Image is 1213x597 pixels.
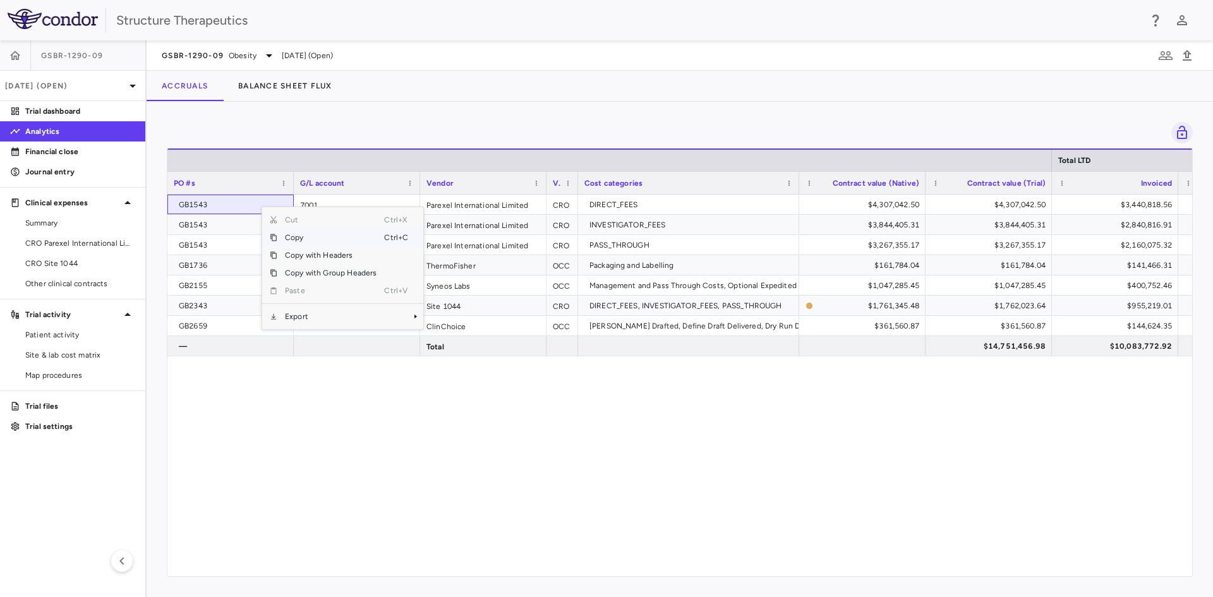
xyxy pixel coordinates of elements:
span: Obesity [229,50,256,61]
div: $3,440,818.56 [1063,195,1172,215]
span: Summary [25,217,135,229]
div: [PERSON_NAME] Drafted, Define Draft Delivered, Dry Run Delivered, Execution of Contract, Final Dr... [589,316,1210,336]
div: Parexel International Limited [420,215,546,234]
div: $361,560.87 [811,316,919,336]
p: Clinical expenses [25,197,120,208]
div: ClinChoice [420,316,546,335]
div: $4,307,042.50 [811,195,919,215]
span: Ctrl+V [384,282,412,299]
span: Patient activity [25,329,135,341]
div: Site 1044 [420,296,546,315]
div: GB1543 [179,235,287,255]
div: INVESTIGATOR_FEES [589,215,793,235]
div: Structure Therapeutics [116,11,1140,30]
div: Management and Pass Through Costs, Optional Expedited TAT, Sample Analysis and Incurred Samples R... [589,275,1007,296]
div: 7001 [294,195,420,214]
span: Cut [277,211,384,229]
div: CRO [546,215,578,234]
p: [DATE] (Open) [5,80,125,92]
p: Journal entry [25,166,135,178]
span: CRO Parexel International Limited [25,238,135,249]
div: GB2343 [179,296,287,316]
span: PO #s [174,179,195,188]
div: $3,267,355.17 [937,235,1046,255]
div: $14,751,456.98 [937,336,1046,356]
div: — [179,336,287,356]
div: $1,761,345.48 [818,296,919,316]
div: GB1543 [179,195,287,215]
div: $361,560.87 [937,316,1046,336]
span: Paste [277,282,384,299]
div: ThermoFisher [420,255,546,275]
div: $144,624.35 [1063,316,1172,336]
span: Copy [277,229,384,246]
p: Trial settings [25,421,135,432]
span: Copy with Group Headers [277,264,384,282]
div: $3,844,405.31 [811,215,919,235]
p: Trial activity [25,309,120,320]
span: Map procedures [25,370,135,381]
span: Invoiced [1141,179,1172,188]
button: Balance Sheet Flux [223,71,347,101]
span: G/L account [300,179,345,188]
span: Vendor type [553,179,560,188]
div: $3,267,355.17 [811,235,919,255]
div: Parexel International Limited [420,235,546,255]
span: Other clinical contracts [25,278,135,289]
span: Contract value (Trial) [967,179,1046,188]
div: DIRECT_FEES, INVESTIGATOR_FEES, PASS_THROUGH [589,296,793,316]
div: Context Menu [262,207,424,330]
span: CRO Site 1044 [25,258,135,269]
div: Packaging and Labelling [589,255,793,275]
div: $3,844,405.31 [937,215,1046,235]
div: Total [420,336,546,356]
div: GB1543 [179,215,287,235]
div: $1,047,285.45 [811,275,919,296]
div: $2,160,075.32 [1063,235,1172,255]
span: Site & lab cost matrix [25,349,135,361]
p: Trial dashboard [25,106,135,117]
div: OCC [546,316,578,335]
div: $161,784.04 [937,255,1046,275]
span: Total LTD [1058,156,1090,165]
img: logo-full-SnFGN8VE.png [8,9,98,29]
p: Trial files [25,401,135,412]
div: $161,784.04 [811,255,919,275]
div: OCC [546,275,578,295]
span: Cost categories [584,179,643,188]
div: PASS_THROUGH [589,235,793,255]
span: Vendor [426,179,454,188]
span: Contract value (Native) [833,179,919,188]
span: The contract record and uploaded budget values do not match. Please review the contract record an... [806,296,919,315]
div: GB2659 [179,316,287,336]
span: Ctrl+C [384,229,412,246]
div: DIRECT_FEES [589,195,793,215]
span: You do not have permission to lock or unlock grids [1166,122,1193,143]
span: Copy with Headers [277,246,384,264]
div: $1,047,285.45 [937,275,1046,296]
div: Parexel International Limited [420,195,546,214]
span: Export [277,308,384,325]
span: Ctrl+X [384,211,412,229]
div: CRO [546,195,578,214]
div: OCC [546,255,578,275]
div: $4,307,042.50 [937,195,1046,215]
div: $141,466.31 [1063,255,1172,275]
button: Accruals [147,71,223,101]
span: GSBR-1290-09 [162,51,224,61]
div: $1,762,023.64 [937,296,1046,316]
div: Syneos Labs [420,275,546,295]
span: GSBR-1290-09 [41,51,103,61]
div: $400,752.46 [1063,275,1172,296]
div: CRO [546,296,578,315]
span: [DATE] (Open) [282,50,333,61]
div: CRO [546,235,578,255]
div: GB1736 [179,255,287,275]
p: Analytics [25,126,135,137]
p: Financial close [25,146,135,157]
div: GB2155 [179,275,287,296]
div: $955,219.01 [1063,296,1172,316]
div: $2,840,816.91 [1063,215,1172,235]
div: $10,083,772.92 [1063,336,1172,356]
